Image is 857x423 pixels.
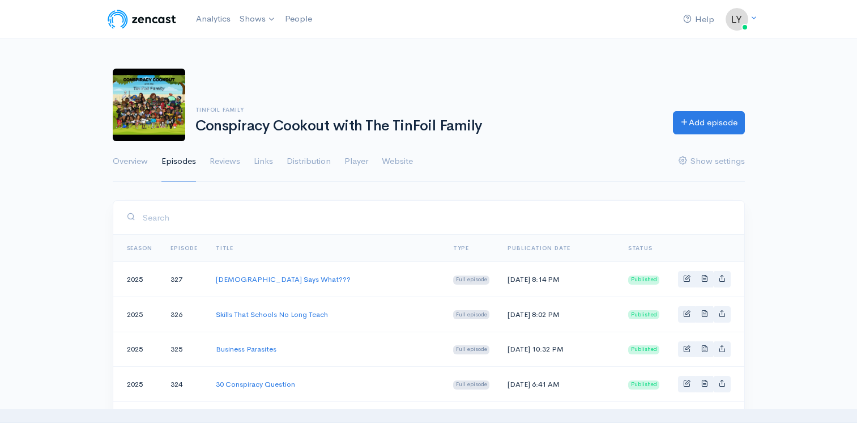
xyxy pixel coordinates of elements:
a: 30 Conspiracy Question [216,379,295,389]
span: Published [628,276,660,285]
span: Full episode [453,345,490,354]
img: ... [726,8,748,31]
a: Add episode [673,111,745,134]
span: Published [628,310,660,319]
a: Analytics [191,7,235,31]
a: Publication date [508,244,570,252]
div: Basic example [678,306,731,323]
span: Published [628,380,660,390]
td: [DATE] 8:02 PM [498,297,619,332]
a: Player [344,141,368,182]
a: Links [254,141,273,182]
div: Basic example [678,341,731,358]
a: Business Parasites [216,344,276,354]
a: Shows [235,7,280,32]
a: Season [127,244,153,252]
a: Episodes [161,141,196,182]
span: Published [628,345,660,354]
a: Show settings [679,141,745,182]
span: Full episode [453,380,490,390]
a: Episode [170,244,198,252]
td: [DATE] 8:14 PM [498,262,619,297]
input: Search [142,206,731,229]
a: Website [382,141,413,182]
td: [DATE] 10:32 PM [498,332,619,367]
td: 326 [161,297,207,332]
a: Reviews [210,141,240,182]
a: People [280,7,317,31]
a: Overview [113,141,148,182]
td: 2025 [113,367,162,402]
td: 2025 [113,297,162,332]
td: 2025 [113,262,162,297]
span: Full episode [453,310,490,319]
span: Status [628,244,653,252]
td: 2025 [113,332,162,367]
img: ZenCast Logo [106,8,178,31]
td: [DATE] 6:41 AM [498,367,619,402]
a: Distribution [287,141,331,182]
td: 325 [161,332,207,367]
div: Basic example [678,376,731,392]
h1: Conspiracy Cookout with The TinFoil Family [195,118,659,134]
a: Help [679,7,719,32]
a: [DEMOGRAPHIC_DATA] Says What??? [216,274,351,284]
span: Full episode [453,276,490,285]
a: Type [453,244,469,252]
td: 324 [161,367,207,402]
div: Basic example [678,271,731,287]
h6: TinFoil Family [195,107,659,113]
a: Skills That Schools No Long Teach [216,310,328,319]
td: 327 [161,262,207,297]
a: Title [216,244,233,252]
